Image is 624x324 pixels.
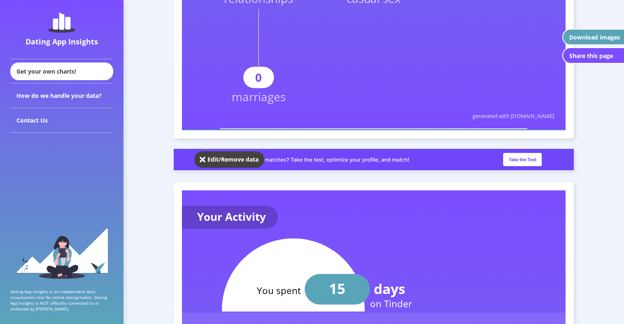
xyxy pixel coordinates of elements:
div: Download images [569,33,620,41]
text: You spent [256,284,300,296]
div: Contact Us [10,108,113,133]
div: How do we handle your data? [10,83,113,108]
button: Share this page [562,47,624,64]
text: 15 [329,278,345,298]
button: Download images [562,29,624,45]
div: Get your own charts! [10,62,113,80]
text: days [374,279,405,298]
p: Dating App Insights is an independent data visualization tool for online dating habits. Dating Ap... [10,289,113,312]
img: dating-app-insights-logo.5abe6921.svg [48,12,75,33]
text: generated with [DOMAIN_NAME] [473,113,554,120]
div: Dating App Insights [12,37,111,46]
img: sidebar_girl.91b9467e.svg [16,227,108,279]
div: Share this page [569,52,613,60]
button: Edit/Remove data [194,151,264,168]
text: on Tinder [370,297,412,310]
img: close-solid-white.82ef6a3c.svg [200,155,205,164]
text: marriages [232,90,286,105]
div: Edit/Remove data [207,155,258,163]
img: roast_slim_banner.a2e79667.png [174,149,574,170]
text: Your Activity [197,209,266,224]
text: 0 [255,70,262,86]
